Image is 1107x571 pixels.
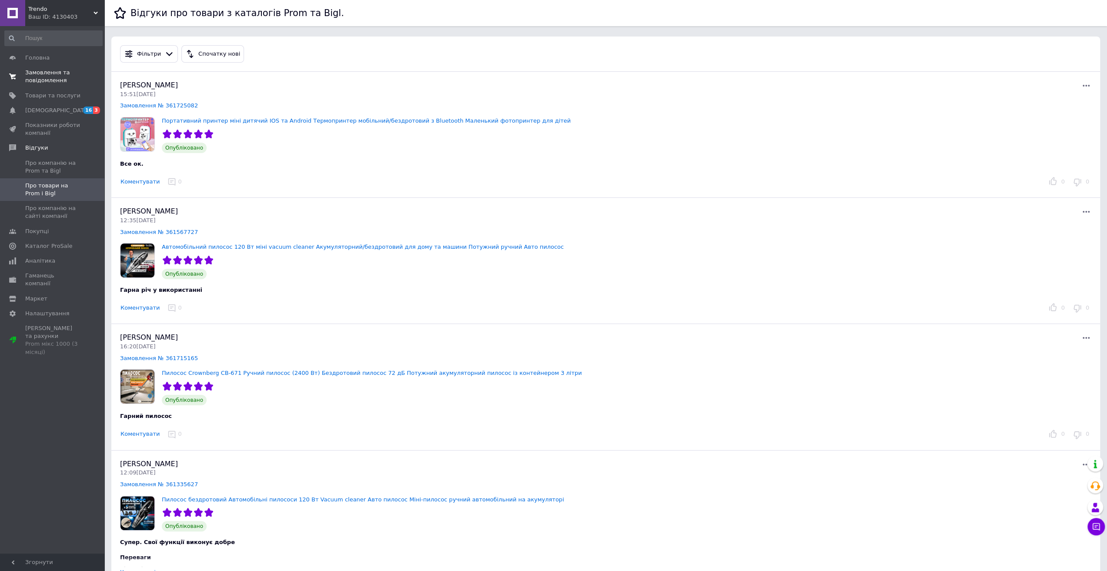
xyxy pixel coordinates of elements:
a: Автомобільний пилосос 120 Вт міні vacuum cleaner Акумуляторний/бездротовий для дому та машини Пот... [162,244,564,250]
div: Спочатку нові [197,50,242,59]
span: Налаштування [25,310,70,317]
span: Головна [25,54,50,62]
a: Пилосос бездротовий Автомобільні пилососи 120 Вт Vacuum cleaner Авто пилосос Міні-пилосос ручний ... [162,496,564,503]
span: Опубліковано [162,269,207,279]
span: Замовлення та повідомлення [25,69,80,84]
span: [PERSON_NAME] та рахунки [25,324,80,356]
span: Покупці [25,227,49,235]
span: 16:20[DATE] [120,343,155,350]
span: Гарний пилосос [120,413,172,419]
span: 15:51[DATE] [120,91,155,97]
span: 3 [93,107,100,114]
span: [PERSON_NAME] [120,207,178,215]
span: Про компанію на Prom та Bigl [25,159,80,175]
button: Спочатку нові [181,45,244,63]
span: [PERSON_NAME] [120,333,178,341]
button: Коментувати [120,430,160,439]
span: Маркет [25,295,47,303]
span: Аналітика [25,257,55,265]
span: Відгуки [25,144,48,152]
span: Про компанію на сайті компанії [25,204,80,220]
a: Пилосос Crownberg CB-671 Ручний пилосос (2400 Вт) Бездротовий пилосос 72 дБ Потужний акумуляторни... [162,370,582,376]
img: Автомобільний пилосос 120 Вт міні vacuum cleaner Акумуляторний/бездротовий для дому та машини Пот... [120,244,154,277]
span: [PERSON_NAME] [120,81,178,89]
span: 12:09[DATE] [120,469,155,476]
div: Ваш ID: 4130403 [28,13,104,21]
span: Товари та послуги [25,92,80,100]
span: [DEMOGRAPHIC_DATA] [25,107,90,114]
h1: Відгуки про товари з каталогів Prom та Bigl. [130,8,344,18]
button: Коментувати [120,304,160,313]
span: Все ок. [120,160,144,167]
div: Prom мікс 1000 (3 місяці) [25,340,80,356]
span: Супер. Свої функції виконує добре [120,539,235,545]
input: Пошук [4,30,103,46]
img: Портативний принтер міні дитячий IOS та Android Термопринтер мобільний/бездротовий з Bluetooth Ма... [120,117,154,151]
button: Фільтри [120,45,178,63]
a: Портативний принтер міні дитячий IOS та Android Термопринтер мобільний/бездротовий з Bluetooth Ма... [162,117,571,124]
span: Про товари на Prom і Bigl [25,182,80,197]
span: 16 [83,107,93,114]
div: Фільтри [135,50,163,59]
img: Пилосос бездротовий Автомобільні пилососи 120 Вт Vacuum cleaner Авто пилосос Міні-пилосос ручний ... [120,496,154,530]
span: [PERSON_NAME] [120,460,178,468]
span: Переваги [120,554,151,561]
button: Коментувати [120,177,160,187]
img: Пилосос Crownberg CB-671 Ручний пилосос (2400 Вт) Бездротовий пилосос 72 дБ Потужний акумуляторни... [120,370,154,404]
button: Чат з покупцем [1087,518,1105,535]
a: Замовлення № 361567727 [120,229,198,235]
span: Опубліковано [162,521,207,531]
span: Гарна річ у використанні [120,287,202,293]
a: Замовлення № 361715165 [120,355,198,361]
span: Гаманець компанії [25,272,80,287]
a: Замовлення № 361725082 [120,102,198,109]
a: Замовлення № 361335627 [120,481,198,488]
span: Trendo [28,5,94,13]
span: Показники роботи компанії [25,121,80,137]
span: 12:35[DATE] [120,217,155,224]
span: Каталог ProSale [25,242,72,250]
span: Опубліковано [162,143,207,153]
span: Опубліковано [162,395,207,405]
